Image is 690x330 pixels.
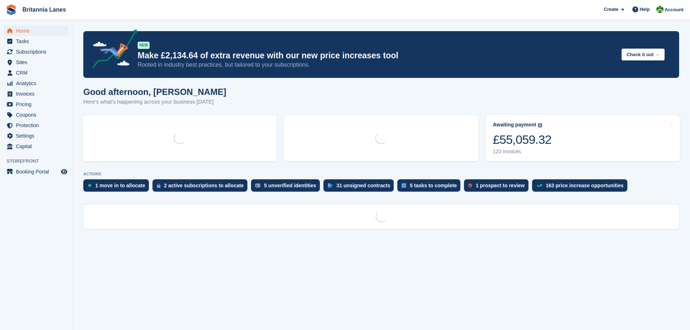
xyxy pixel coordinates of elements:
div: 1 move in to allocate [95,183,145,188]
span: Tasks [16,36,59,46]
a: menu [4,78,68,88]
div: 123 invoices [493,149,552,155]
span: Pricing [16,99,59,109]
a: menu [4,36,68,46]
div: 5 tasks to complete [410,183,457,188]
span: Sites [16,57,59,67]
a: menu [4,141,68,151]
a: 5 unverified identities [251,179,323,195]
img: Robert Parr [656,6,664,13]
img: price_increase_opportunities-93ffe204e8149a01c8c9dc8f82e8f89637d9d84a8eef4429ea346261dce0b2c0.svg [536,184,542,187]
span: Analytics [16,78,59,88]
div: NEW [138,42,150,49]
span: Create [604,6,618,13]
a: menu [4,167,68,177]
a: 31 unsigned contracts [323,179,398,195]
a: Britannia Lanes [20,4,69,16]
span: Help [640,6,650,13]
a: menu [4,47,68,57]
a: Awaiting payment £55,059.32 123 invoices [486,115,680,161]
span: Protection [16,120,59,130]
div: 1 prospect to review [476,183,524,188]
a: menu [4,68,68,78]
a: 1 prospect to review [464,179,532,195]
img: icon-info-grey-7440780725fd019a000dd9b08b2336e03edf1995a4989e88bcd33f0948082b44.svg [538,123,542,128]
p: ACTIONS [83,172,679,176]
a: menu [4,131,68,141]
img: task-75834270c22a3079a89374b754ae025e5fb1db73e45f91037f5363f120a921f8.svg [402,183,406,188]
div: 163 price increase opportunities [546,183,624,188]
span: Storefront [7,158,72,165]
span: Settings [16,131,59,141]
a: menu [4,99,68,109]
img: move_ins_to_allocate_icon-fdf77a2bb77ea45bf5b3d319d69a93e2d87916cf1d5bf7949dd705db3b84f3ca.svg [88,183,92,188]
img: stora-icon-8386f47178a22dfd0bd8f6a31ec36ba5ce8667c1dd55bd0f319d3a0aa187defe.svg [6,4,17,15]
div: 5 unverified identities [264,183,316,188]
img: price-adjustments-announcement-icon-8257ccfd72463d97f412b2fc003d46551f7dbcb40ab6d574587a9cd5c0d94... [87,29,137,71]
span: Coupons [16,110,59,120]
a: 1 move in to allocate [83,179,152,195]
p: Rooted in industry best practices, but tailored to your subscriptions. [138,61,616,69]
img: verify_identity-adf6edd0f0f0b5bbfe63781bf79b02c33cf7c696d77639b501bdc392416b5a36.svg [255,183,260,188]
span: Invoices [16,89,59,99]
div: Awaiting payment [493,122,536,128]
a: 5 tasks to complete [397,179,464,195]
button: Check it out → [622,49,665,60]
span: Booking Portal [16,167,59,177]
span: Capital [16,141,59,151]
span: Account [665,6,683,13]
a: 163 price increase opportunities [532,179,631,195]
a: menu [4,120,68,130]
div: 31 unsigned contracts [336,183,390,188]
img: active_subscription_to_allocate_icon-d502201f5373d7db506a760aba3b589e785aa758c864c3986d89f69b8ff3... [157,183,160,188]
a: menu [4,110,68,120]
a: menu [4,57,68,67]
a: Preview store [60,167,68,176]
span: CRM [16,68,59,78]
div: £55,059.32 [493,132,552,147]
p: Make £2,134.64 of extra revenue with our new price increases tool [138,50,616,61]
img: prospect-51fa495bee0391a8d652442698ab0144808aea92771e9ea1ae160a38d050c398.svg [468,183,472,188]
a: menu [4,26,68,36]
img: contract_signature_icon-13c848040528278c33f63329250d36e43548de30e8caae1d1a13099fd9432cc5.svg [328,183,333,188]
div: 2 active subscriptions to allocate [164,183,244,188]
p: Here's what's happening across your business [DATE] [83,98,226,106]
span: Subscriptions [16,47,59,57]
a: 2 active subscriptions to allocate [152,179,251,195]
a: menu [4,89,68,99]
span: Home [16,26,59,36]
h1: Good afternoon, [PERSON_NAME] [83,87,226,97]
